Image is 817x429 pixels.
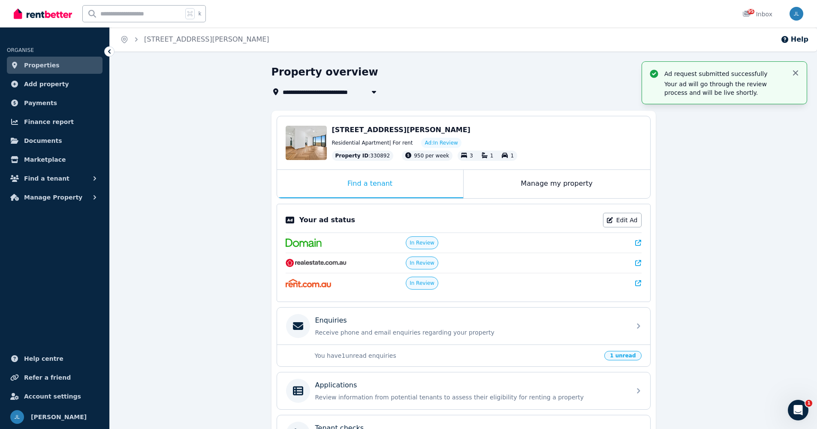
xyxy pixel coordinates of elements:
[198,10,201,17] span: k
[24,117,74,127] span: Finance report
[464,170,650,198] div: Manage my property
[603,213,642,227] a: Edit Ad
[7,369,103,386] a: Refer a friend
[7,132,103,149] a: Documents
[414,153,449,159] span: 950 per week
[788,400,808,420] iframe: Intercom live chat
[315,351,600,360] p: You have 1 unread enquiries
[315,315,347,326] p: Enquiries
[742,10,772,18] div: Inbox
[277,308,650,344] a: EnquiriesReceive phone and email enquiries regarding your property
[315,393,626,402] p: Review information from potential tenants to assess their eligibility for renting a property
[425,139,458,146] span: Ad: In Review
[7,113,103,130] a: Finance report
[24,391,81,402] span: Account settings
[490,153,494,159] span: 1
[748,9,754,14] span: 95
[332,151,394,161] div: : 330892
[24,192,82,202] span: Manage Property
[7,170,103,187] button: Find a tenant
[332,126,470,134] span: [STREET_ADDRESS][PERSON_NAME]
[286,279,332,287] img: Rent.com.au
[24,154,66,165] span: Marketplace
[24,79,69,89] span: Add property
[604,351,641,360] span: 1 unread
[24,60,60,70] span: Properties
[24,98,57,108] span: Payments
[510,153,514,159] span: 1
[805,400,812,407] span: 1
[277,372,650,409] a: ApplicationsReview information from potential tenants to assess their eligibility for renting a p...
[110,27,280,51] nav: Breadcrumb
[7,76,103,93] a: Add property
[7,94,103,112] a: Payments
[271,65,378,79] h1: Property overview
[24,372,71,383] span: Refer a friend
[7,388,103,405] a: Account settings
[7,151,103,168] a: Marketplace
[410,260,434,266] span: In Review
[410,280,434,287] span: In Review
[24,136,62,146] span: Documents
[144,35,269,43] a: [STREET_ADDRESS][PERSON_NAME]
[7,47,34,53] span: ORGANISE
[7,350,103,367] a: Help centre
[7,189,103,206] button: Manage Property
[790,7,803,21] img: Joanne Lau
[24,173,69,184] span: Find a tenant
[277,170,463,198] div: Find a tenant
[332,139,413,146] span: Residential Apartment | For rent
[286,259,347,267] img: RealEstate.com.au
[781,34,808,45] button: Help
[31,412,87,422] span: [PERSON_NAME]
[410,239,434,246] span: In Review
[24,353,63,364] span: Help centre
[470,153,473,159] span: 3
[664,69,784,78] p: Ad request submitted successfully
[14,7,72,20] img: RentBetter
[10,410,24,424] img: Joanne Lau
[315,380,357,390] p: Applications
[315,328,626,337] p: Receive phone and email enquiries regarding your property
[299,215,355,225] p: Your ad status
[335,152,369,159] span: Property ID
[7,57,103,74] a: Properties
[664,80,784,97] p: Your ad will go through the review process and will be live shortly.
[286,239,322,247] img: Domain.com.au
